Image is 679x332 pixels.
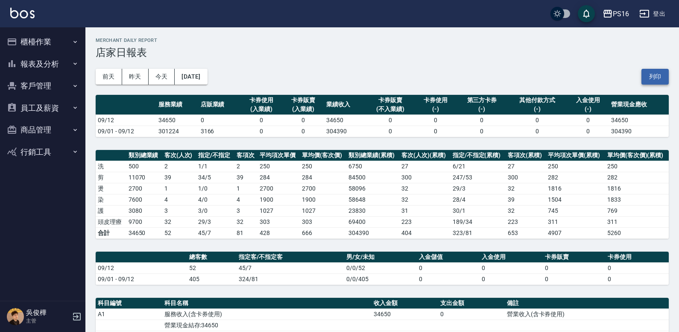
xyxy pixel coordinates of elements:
td: 頭皮理療 [96,216,126,227]
th: 服務業績 [156,95,198,115]
td: 29 / 3 [451,183,506,194]
button: 客戶管理 [3,75,82,97]
td: 45/7 [196,227,234,238]
td: 1 [234,183,258,194]
td: 27 [399,161,451,172]
button: save [578,5,595,22]
td: 7600 [126,194,162,205]
td: 09/12 [96,262,187,273]
td: 營業收入(含卡券使用) [505,308,669,320]
p: 主管 [26,317,70,325]
td: 1816 [546,183,605,194]
th: 平均項次單價(累積) [546,150,605,161]
td: 3080 [126,205,162,216]
td: 2700 [258,183,300,194]
td: 1504 [546,194,605,205]
th: 科目名稱 [162,298,372,309]
td: 34650 [126,227,162,238]
td: 09/01 - 09/12 [96,273,187,285]
td: 84500 [346,172,399,183]
td: 250 [300,161,346,172]
td: 32 [162,216,196,227]
button: 登出 [636,6,669,22]
th: 平均項次單價 [258,150,300,161]
td: 合計 [96,227,126,238]
td: 28 / 4 [451,194,506,205]
td: 39 [162,172,196,183]
td: 189 / 34 [451,216,506,227]
button: 前天 [96,69,122,85]
td: 304390 [324,126,366,137]
td: 染 [96,194,126,205]
th: 卡券販賣 [543,252,606,263]
td: 0 [366,126,415,137]
td: 1027 [258,205,300,216]
td: 300 [399,172,451,183]
th: 類別總業績 [126,150,162,161]
td: 4907 [546,227,605,238]
div: (-) [459,105,505,114]
td: 34650 [324,115,366,126]
td: 52 [187,262,237,273]
img: Person [7,308,24,325]
td: 0 [199,115,240,126]
th: 卡券使用 [606,252,669,263]
h2: Merchant Daily Report [96,38,669,43]
td: 45/7 [237,262,344,273]
td: 39 [506,194,546,205]
td: 666 [300,227,346,238]
th: 支出金額 [438,298,505,309]
td: 34650 [156,115,198,126]
div: PS16 [613,9,629,19]
td: 0/0/52 [344,262,417,273]
td: 653 [506,227,546,238]
td: 32 [399,183,451,194]
button: 櫃檯作業 [3,31,82,53]
th: 營業現金應收 [609,95,669,115]
div: 卡券販賣 [284,96,322,105]
table: a dense table [96,252,669,285]
td: 洗 [96,161,126,172]
td: 405 [187,273,237,285]
td: 4 [234,194,258,205]
div: 其他付款方式 [509,96,565,105]
td: 4 / 0 [196,194,234,205]
td: 284 [258,172,300,183]
th: 總客數 [187,252,237,263]
td: 0 [417,262,480,273]
td: 34650 [372,308,438,320]
div: (入業績) [243,105,280,114]
button: 昨天 [122,69,149,85]
td: 0 [543,273,606,285]
th: 指定/不指定 [196,150,234,161]
td: 304390 [346,227,399,238]
td: 39 [234,172,258,183]
td: 0 [438,308,505,320]
div: (入業績) [284,105,322,114]
td: 2 [234,161,258,172]
td: 9700 [126,216,162,227]
td: 311 [605,216,669,227]
td: 323/81 [451,227,506,238]
td: 282 [546,172,605,183]
td: 284 [300,172,346,183]
td: 0 [507,115,567,126]
th: 指定/不指定(累積) [451,150,506,161]
div: (-) [569,105,607,114]
td: 0 [282,115,324,126]
td: 剪 [96,172,126,183]
td: 428 [258,227,300,238]
td: 223 [506,216,546,227]
td: 52 [162,227,196,238]
th: 收入金額 [372,298,438,309]
table: a dense table [96,95,669,137]
div: 卡券販賣 [369,96,413,105]
td: 5260 [605,227,669,238]
th: 客項次(累積) [506,150,546,161]
button: 行銷工具 [3,141,82,163]
td: 1 / 0 [196,183,234,194]
div: 卡券使用 [243,96,280,105]
td: 0/0/405 [344,273,417,285]
td: 營業現金結存:34650 [162,320,372,331]
td: 303 [258,216,300,227]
